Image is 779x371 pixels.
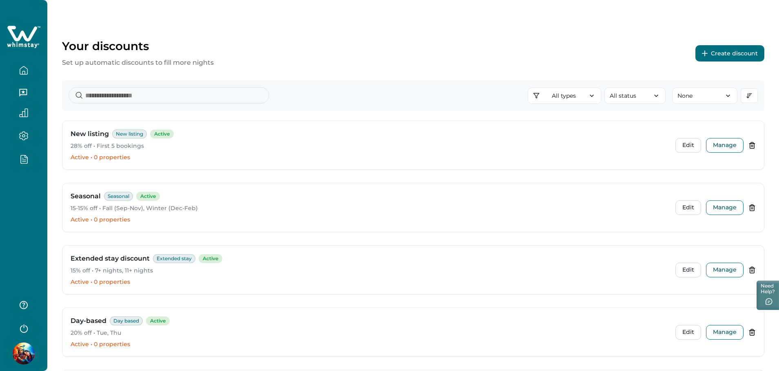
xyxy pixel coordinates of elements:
[146,316,170,325] span: Active
[62,39,214,53] p: Your discounts
[675,138,701,153] button: Edit
[71,191,101,201] h3: Seasonal
[153,254,195,263] span: Extended stay
[71,142,669,150] p: 28% off • First 5 bookings
[110,316,143,325] span: Day based
[71,204,669,213] p: 15-15% off • Fall (Sep-Nov), Winter (Dec-Feb)
[706,138,744,153] button: Manage
[71,267,669,275] p: 15% off • 7+ nights, 11+ nights
[71,129,109,139] h3: New listing
[71,340,669,349] p: Active • 0 properties
[706,200,744,215] button: Manage
[71,154,669,162] p: Active • 0 properties
[199,254,222,263] span: Active
[104,192,133,201] span: Seasonal
[71,254,150,263] h3: Extended stay discount
[62,58,214,68] p: Set up automatic discounts to fill more nights
[112,130,147,138] span: New listing
[706,325,744,340] button: Manage
[695,45,764,61] button: Create discount
[71,216,669,224] p: Active • 0 properties
[71,278,669,286] p: Active • 0 properties
[675,325,701,340] button: Edit
[136,192,160,201] span: Active
[71,316,106,326] h3: Day-based
[706,263,744,277] button: Manage
[150,130,174,138] span: Active
[675,200,701,215] button: Edit
[71,329,669,337] p: 20% off • Tue, Thu
[675,263,701,277] button: Edit
[13,342,35,364] img: Whimstay Host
